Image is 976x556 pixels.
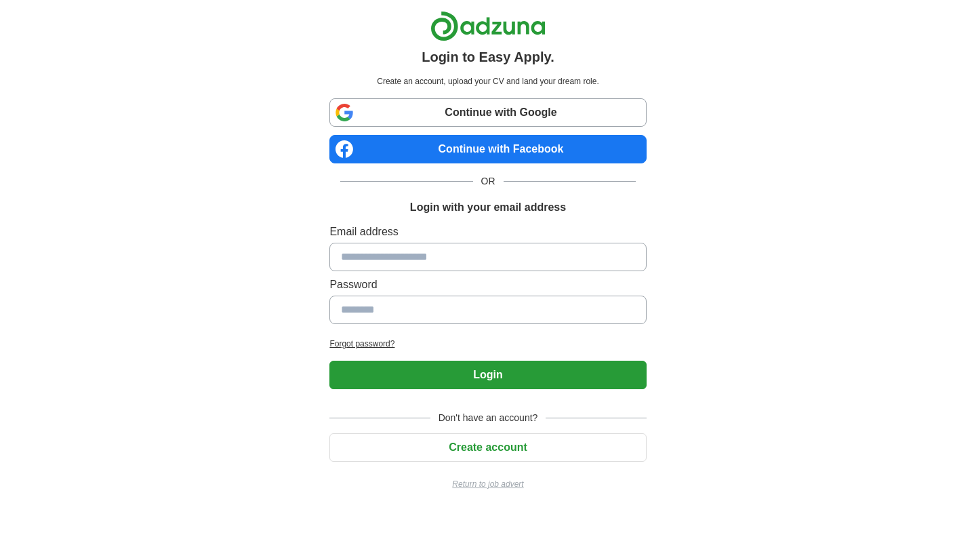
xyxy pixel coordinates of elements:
[430,411,546,425] span: Don't have an account?
[329,433,646,462] button: Create account
[410,199,566,216] h1: Login with your email address
[329,441,646,453] a: Create account
[329,338,646,350] a: Forgot password?
[430,11,546,41] img: Adzuna logo
[329,224,646,240] label: Email address
[473,174,504,188] span: OR
[329,478,646,490] a: Return to job advert
[329,361,646,389] button: Login
[329,135,646,163] a: Continue with Facebook
[329,98,646,127] a: Continue with Google
[332,75,643,87] p: Create an account, upload your CV and land your dream role.
[422,47,554,67] h1: Login to Easy Apply.
[329,277,646,293] label: Password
